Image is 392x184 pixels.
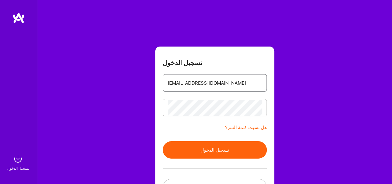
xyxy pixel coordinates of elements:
img: تسجيل الدخول [12,153,24,165]
button: تسجيل الدخول [163,141,267,159]
a: هل نسيت كلمة السر؟ [225,124,267,131]
font: تسجيل الدخول [163,59,202,67]
input: بريد إلكتروني... [168,75,262,91]
font: تسجيل الدخول [200,147,229,153]
font: هل نسيت كلمة السر؟ [225,124,267,130]
font: تسجيل الدخول [7,166,29,171]
a: تسجيل الدخولتسجيل الدخول [8,153,29,172]
img: الشعار [12,12,25,24]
